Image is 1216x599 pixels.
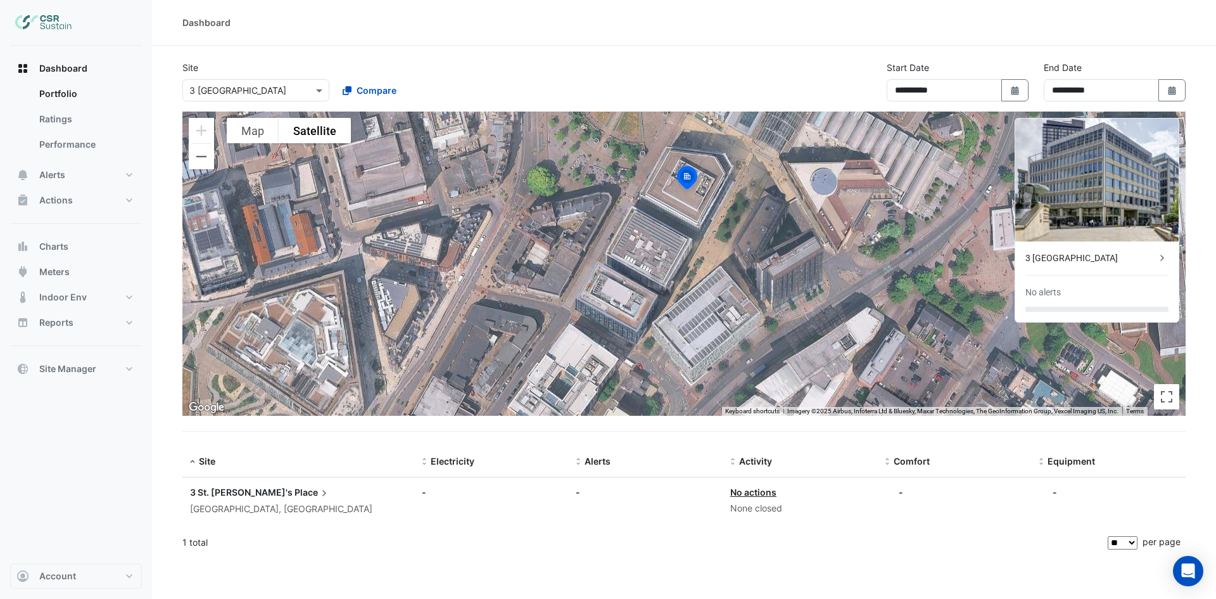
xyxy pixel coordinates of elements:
button: Dashboard [10,56,142,81]
span: per page [1143,536,1181,547]
div: None closed [730,501,870,516]
img: Company Logo [15,10,72,35]
button: Show street map [227,118,279,143]
button: Account [10,564,142,589]
app-icon: Indoor Env [16,291,29,304]
span: Imagery ©2025 Airbus, Infoterra Ltd & Bluesky, Maxar Technologies, The GeoInformation Group, Vexc... [787,408,1118,415]
span: Indoor Env [39,291,87,304]
div: - [899,486,903,499]
span: Actions [39,194,73,207]
span: Dashboard [39,62,87,75]
app-icon: Charts [16,240,29,253]
fa-icon: Select Date [1010,85,1021,96]
div: 3 [GEOGRAPHIC_DATA] [1025,252,1156,265]
div: [GEOGRAPHIC_DATA], [GEOGRAPHIC_DATA] [190,502,407,517]
span: Reports [39,316,73,329]
label: End Date [1044,61,1082,74]
span: Electricity [431,456,474,467]
button: Zoom out [189,144,214,169]
app-icon: Site Manager [16,363,29,375]
div: - [1053,486,1057,499]
span: Comfort [894,456,930,467]
span: Compare [357,84,396,97]
a: Portfolio [29,81,142,106]
button: Compare [334,79,405,101]
a: Ratings [29,106,142,132]
div: 1 total [182,527,1105,558]
span: Alerts [585,456,611,467]
fa-icon: Select Date [1167,85,1178,96]
button: Reports [10,310,142,335]
span: Site [199,456,215,467]
span: Site Manager [39,363,96,375]
button: Zoom in [189,118,214,143]
button: Show satellite imagery [279,118,351,143]
div: Dashboard [182,16,231,29]
app-icon: Reports [16,316,29,329]
a: No actions [730,487,776,498]
app-icon: Dashboard [16,62,29,75]
button: Charts [10,234,142,259]
label: Site [182,61,198,74]
a: Open this area in Google Maps (opens a new window) [186,399,227,416]
span: Place [294,486,331,499]
button: Toggle fullscreen view [1154,384,1179,409]
img: 3 St. Paul's Place [1015,119,1179,242]
app-icon: Meters [16,266,29,278]
label: Start Date [887,61,929,74]
span: Activity [739,456,772,467]
button: Site Manager [10,356,142,382]
span: Account [39,570,76,583]
img: Google [186,399,227,416]
div: - [576,486,715,499]
span: Equipment [1048,456,1095,467]
app-icon: Alerts [16,169,29,181]
div: Open Intercom Messenger [1173,556,1203,586]
span: 3 St. [PERSON_NAME]'s [190,487,293,498]
button: Indoor Env [10,285,142,310]
button: Actions [10,188,142,213]
span: Alerts [39,169,65,181]
button: Alerts [10,162,142,188]
button: Keyboard shortcuts [725,407,780,416]
a: Performance [29,132,142,157]
div: No alerts [1025,286,1061,299]
div: Dashboard [10,81,142,162]
app-icon: Actions [16,194,29,207]
img: site-pin-selected.svg [673,164,701,195]
span: Meters [39,266,70,278]
div: - [422,486,561,499]
button: Meters [10,259,142,285]
a: Terms (opens in new tab) [1126,408,1144,415]
span: Charts [39,240,68,253]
